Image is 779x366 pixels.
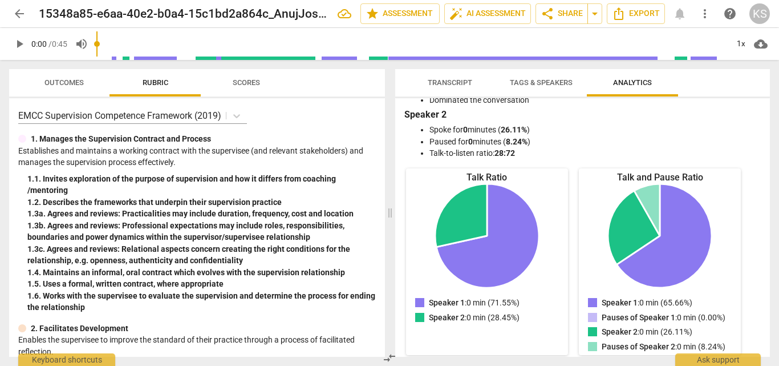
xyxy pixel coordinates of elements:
[730,35,752,53] div: 1x
[429,136,758,148] li: Paused for minutes ( )
[31,323,128,335] p: 2. Facilitates Development
[602,298,638,307] span: Speaker 1
[18,334,376,357] p: Enables the supervisee to improve the standard of their practice through a process of facilitated...
[541,7,583,21] span: Share
[48,39,67,49] span: / 0:45
[698,7,712,21] span: more_vert
[429,297,520,309] p: : 0 min (71.55%)
[75,37,88,51] span: volume_up
[723,7,737,21] span: help
[71,34,92,54] button: Volume
[449,7,526,21] span: AI Assessment
[587,3,602,24] button: Sharing summary
[449,7,463,21] span: auto_fix_high
[383,351,396,365] span: compare_arrows
[429,124,758,136] li: Spoke for minutes ( )
[404,109,447,120] b: Speaker 2
[429,313,465,322] span: Speaker 2
[18,145,376,168] p: Establishes and maintains a working contract with the supervisee (and relevant stakeholders) and ...
[31,133,211,145] p: 1. Manages the Supervision Contract and Process
[31,39,47,49] span: 0:00
[429,94,758,106] li: Dominated the conversation
[429,312,520,324] p: : 0 min (28.45%)
[27,208,376,220] div: 1. 3a. Agrees and reviews: Practicalities may include duration, frequency, cost and location
[18,109,221,122] p: EMCC Supervision Competence Framework (2019)
[675,353,761,366] div: Ask support
[602,297,692,309] p: : 0 min (65.66%)
[27,267,376,279] div: 1. 4. Maintains an informal, oral contract which evolves with the supervision relationship
[535,3,588,24] button: Share
[444,3,531,24] button: AI Assessment
[468,137,473,146] b: 0
[27,243,376,267] div: 1. 3c. Agrees and reviews: Relational aspects concern creating the right conditions for the relat...
[754,37,768,51] span: cloud_download
[27,196,376,208] div: 1. 2. Describes the frameworks that underpin their supervision practice
[613,78,652,87] span: Analytics
[27,290,376,313] div: 1. 6. Works with the supervisee to evaluate the supervision and determine the process for ending ...
[602,326,692,338] p: : 0 min (26.11%)
[429,147,758,159] li: Talk-to-listen ratio:
[463,125,468,134] b: 0
[501,125,527,134] b: 26.11%
[429,298,465,307] span: Speaker 1
[18,353,115,366] div: Keyboard shortcuts
[720,3,740,24] a: Help
[44,78,84,87] span: Outcomes
[510,78,573,87] span: Tags & Speakers
[366,7,379,21] span: star
[13,37,26,51] span: play_arrow
[602,327,638,336] span: Speaker 2
[602,341,725,353] p: : 0 min (8.24%)
[602,312,725,324] p: : 0 min (0.00%)
[366,7,435,21] span: Assessment
[588,7,602,21] span: arrow_drop_down
[143,78,168,87] span: Rubric
[749,3,770,24] button: KS
[506,137,528,146] b: 8.24%
[233,78,260,87] span: Scores
[338,7,351,21] div: All changes saved
[360,3,440,24] button: Assessment
[541,7,554,21] span: share
[607,3,665,24] button: Export
[494,148,515,158] b: 28:72
[27,173,376,196] div: 1. 1. Invites exploration of the purpose of supervision and how it differs from coaching /mentoring
[39,7,328,21] h2: 15348a85-e6aa-40e2-b0a4-15c1bd2a864c_AnujJoshi@Auro(00919966812534)_20250922110755
[27,278,376,290] div: 1. 5. Uses a formal, written contract, where appropriate
[579,171,741,184] div: Talk and Pause Ratio
[602,313,675,322] span: Pauses of Speaker 1
[406,171,569,184] div: Talk Ratio
[602,342,675,351] span: Pauses of Speaker 2
[9,34,30,54] button: Play
[13,7,26,21] span: arrow_back
[428,78,472,87] span: Transcript
[27,220,376,243] div: 1. 3b. Agrees and reviews: Professional expectations may include roles, responsibilities, boundar...
[612,7,660,21] span: Export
